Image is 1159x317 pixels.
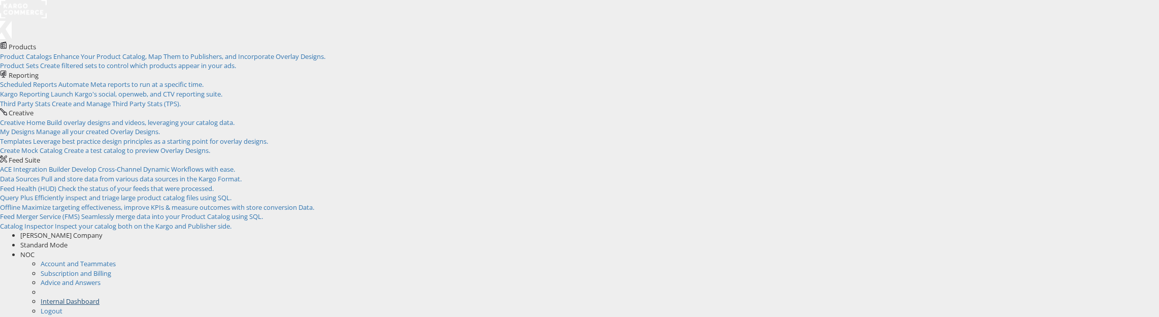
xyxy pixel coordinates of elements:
[36,127,160,136] span: Manage all your created Overlay Designs.
[40,61,236,70] span: Create filtered sets to control which products appear in your ads.
[9,42,36,51] span: Products
[9,155,40,165] span: Feed Suite
[41,278,101,287] a: Advice and Answers
[41,297,100,306] a: Internal Dashboard
[58,184,214,193] span: Check the status of your feeds that were processed.
[64,146,210,155] span: Create a test catalog to preview Overlay Designs.
[9,71,39,80] span: Reporting
[55,221,231,231] span: Inspect your catalog both on the Kargo and Publisher side.
[9,108,34,117] span: Creative
[53,52,325,61] span: Enhance Your Product Catalog, Map Them to Publishers, and Incorporate Overlay Designs.
[51,89,222,99] span: Launch Kargo's social, openweb, and CTV reporting suite.
[41,259,116,268] a: Account and Teammates
[58,80,204,89] span: Automate Meta reports to run at a specific time.
[33,137,268,146] span: Leverage best practice design principles as a starting point for overlay designs.
[41,306,62,315] a: Logout
[47,118,235,127] span: Build overlay designs and videos, leveraging your catalog data.
[20,250,35,259] span: NOC
[20,231,103,240] span: [PERSON_NAME] Company
[22,203,314,212] span: Maximize targeting effectiveness, improve KPIs & measure outcomes with store conversion Data.
[35,193,231,202] span: Efficiently inspect and triage large product catalog files using SQL.
[52,99,181,108] span: Create and Manage Third Party Stats (TPS).
[72,165,235,174] span: Develop Cross-Channel Dynamic Workflows with ease.
[20,240,68,249] span: Standard Mode
[41,174,242,183] span: Pull and store data from various data sources in the Kargo Format.
[41,269,111,278] a: Subscription and Billing
[81,212,263,221] span: Seamlessly merge data into your Product Catalog using SQL.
